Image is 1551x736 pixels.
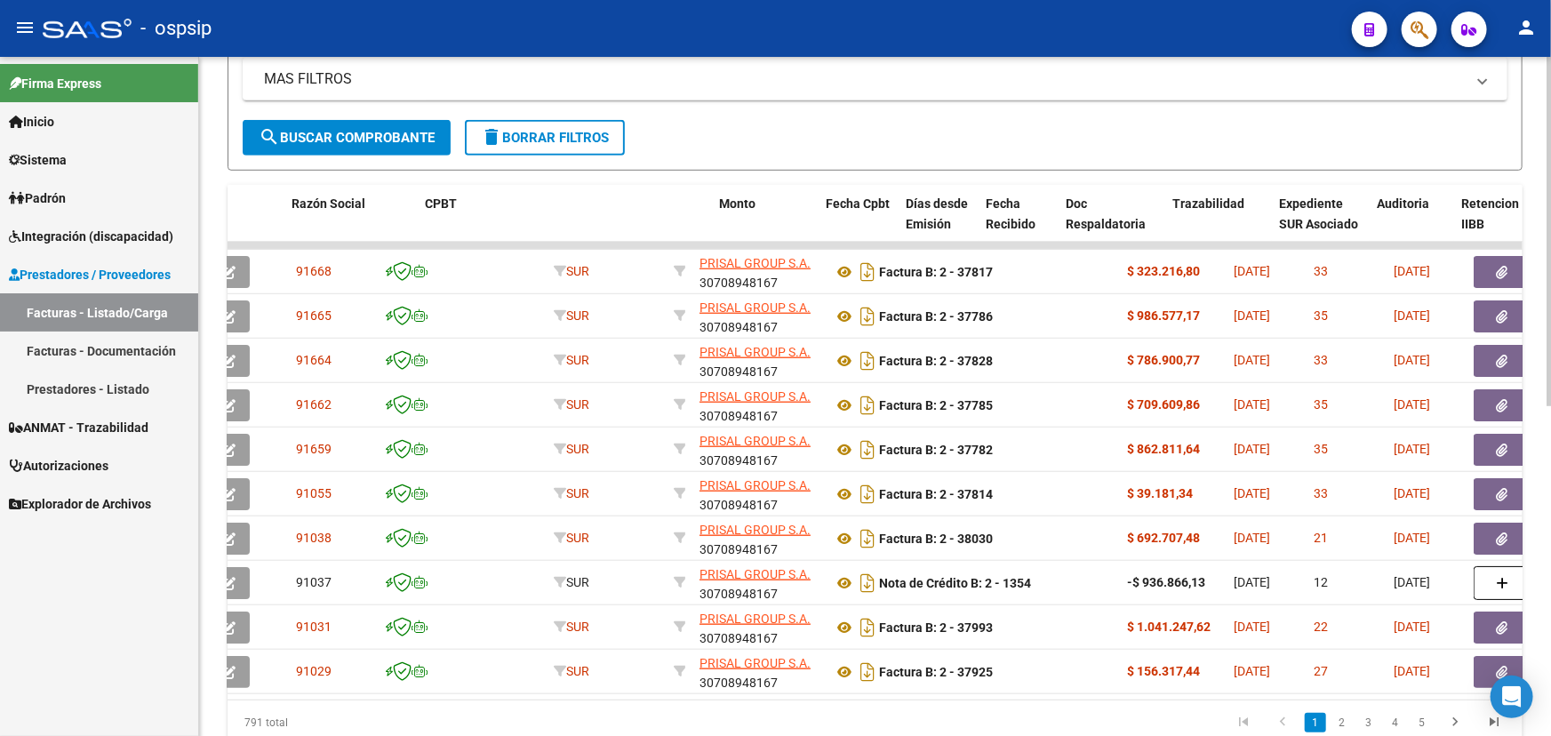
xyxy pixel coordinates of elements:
[1127,264,1200,278] strong: $ 323.216,80
[899,185,979,263] datatable-header-cell: Días desde Emisión
[259,126,280,148] mat-icon: search
[700,567,811,581] span: PRISAL GROUP S.A.
[1234,575,1270,589] span: [DATE]
[1394,397,1430,412] span: [DATE]
[700,564,819,602] div: 30708948167
[1394,664,1430,678] span: [DATE]
[979,185,1059,263] datatable-header-cell: Fecha Recibido
[1477,713,1511,732] a: go to last page
[1314,531,1328,545] span: 21
[1066,196,1146,231] span: Doc Respaldatoria
[856,480,879,508] i: Descargar documento
[879,665,993,679] strong: Factura B: 2 - 37925
[1234,308,1270,323] span: [DATE]
[1314,308,1328,323] span: 35
[879,398,993,412] strong: Factura B: 2 - 37785
[554,486,589,500] span: SUR
[1127,397,1200,412] strong: $ 709.609,86
[856,258,879,286] i: Descargar documento
[1234,486,1270,500] span: [DATE]
[1305,713,1326,732] a: 1
[554,308,589,323] span: SUR
[879,309,993,324] strong: Factura B: 2 - 37786
[856,391,879,420] i: Descargar documento
[826,196,890,211] span: Fecha Cpbt
[1127,442,1200,456] strong: $ 862.811,64
[9,456,108,476] span: Autorizaciones
[1127,486,1193,500] strong: $ 39.181,34
[700,520,819,557] div: 30708948167
[700,609,819,646] div: 30708948167
[700,656,811,670] span: PRISAL GROUP S.A.
[1127,575,1205,589] strong: -$ 936.866,13
[1234,353,1270,367] span: [DATE]
[819,185,899,263] datatable-header-cell: Fecha Cpbt
[856,347,879,375] i: Descargar documento
[14,17,36,38] mat-icon: menu
[1227,713,1260,732] a: go to first page
[1314,664,1328,678] span: 27
[856,569,879,597] i: Descargar documento
[1394,620,1430,634] span: [DATE]
[1314,620,1328,634] span: 22
[879,265,993,279] strong: Factura B: 2 - 37817
[296,575,332,589] span: 91037
[879,487,993,501] strong: Factura B: 2 - 37814
[9,418,148,437] span: ANMAT - Trazabilidad
[1314,486,1328,500] span: 33
[1127,620,1211,634] strong: $ 1.041.247,62
[296,264,332,278] span: 91668
[1165,185,1272,263] datatable-header-cell: Trazabilidad
[700,300,811,315] span: PRISAL GROUP S.A.
[425,196,457,211] span: CPBT
[1279,196,1358,231] span: Expediente SUR Asociado
[1234,264,1270,278] span: [DATE]
[700,253,819,291] div: 30708948167
[554,575,589,589] span: SUR
[554,442,589,456] span: SUR
[1394,531,1430,545] span: [DATE]
[700,387,819,424] div: 30708948167
[1059,185,1165,263] datatable-header-cell: Doc Respaldatoria
[296,531,332,545] span: 91038
[700,389,811,404] span: PRISAL GROUP S.A.
[1314,353,1328,367] span: 33
[1314,264,1328,278] span: 33
[906,196,968,231] span: Días desde Emisión
[1234,397,1270,412] span: [DATE]
[1127,531,1200,545] strong: $ 692.707,48
[856,613,879,642] i: Descargar documento
[1127,353,1200,367] strong: $ 786.900,77
[1331,713,1353,732] a: 2
[1438,713,1472,732] a: go to next page
[1461,196,1519,231] span: Retencion IIBB
[700,345,811,359] span: PRISAL GROUP S.A.
[1370,185,1454,263] datatable-header-cell: Auditoria
[1314,397,1328,412] span: 35
[296,486,332,500] span: 91055
[1394,442,1430,456] span: [DATE]
[243,120,451,156] button: Buscar Comprobante
[9,265,171,284] span: Prestadores / Proveedores
[1234,442,1270,456] span: [DATE]
[879,576,1031,590] strong: Nota de Crédito B: 2 - 1354
[9,74,101,93] span: Firma Express
[879,354,993,368] strong: Factura B: 2 - 37828
[856,524,879,553] i: Descargar documento
[554,353,589,367] span: SUR
[700,434,811,448] span: PRISAL GROUP S.A.
[296,442,332,456] span: 91659
[700,612,811,626] span: PRISAL GROUP S.A.
[879,620,993,635] strong: Factura B: 2 - 37993
[1266,713,1299,732] a: go to previous page
[1314,442,1328,456] span: 35
[700,478,811,492] span: PRISAL GROUP S.A.
[1394,486,1430,500] span: [DATE]
[1127,308,1200,323] strong: $ 986.577,17
[856,658,879,686] i: Descargar documento
[296,397,332,412] span: 91662
[1394,264,1430,278] span: [DATE]
[418,185,712,263] datatable-header-cell: CPBT
[264,69,1465,89] mat-panel-title: MAS FILTROS
[140,9,212,48] span: - ospsip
